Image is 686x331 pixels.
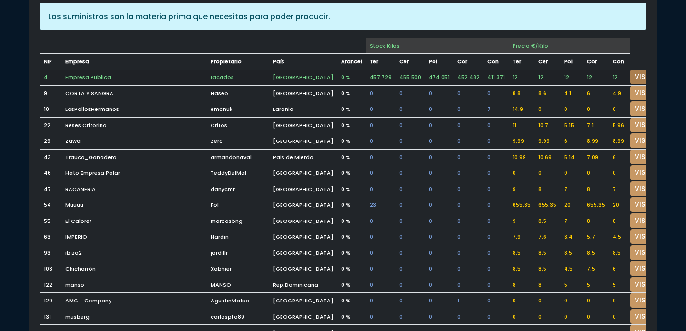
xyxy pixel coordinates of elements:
td: 3.4 [560,229,583,245]
td: 47 [40,181,61,197]
td: 7 [609,181,630,197]
td: 0 [425,293,454,309]
td: [GEOGRAPHIC_DATA] [269,117,337,133]
td: 0 [425,165,454,181]
td: 0 % [337,117,366,133]
a: VISITAR [630,133,665,148]
td: Xabhier [207,261,269,277]
td: 8 [535,277,560,293]
td: 0 [366,165,395,181]
td: armandonaval [207,149,269,165]
td: 0 % [337,70,366,85]
td: AgustinMateo [207,293,269,309]
td: 0 [560,293,583,309]
td: 0 [560,309,583,325]
td: [GEOGRAPHIC_DATA] [269,229,337,245]
td: 0 [583,293,609,309]
td: 8.5 [535,213,560,229]
td: 10 [40,101,61,118]
td: Hardin [207,229,269,245]
td: 455.500 [395,70,425,85]
td: 131 [40,309,61,325]
td: 0 [425,309,454,325]
td: [GEOGRAPHIC_DATA] [269,133,337,150]
td: 0 [484,165,509,181]
td: Critos [207,117,269,133]
td: 0 [535,101,560,118]
td: 0 [560,101,583,118]
td: 0 [484,213,509,229]
td: [GEOGRAPHIC_DATA] [269,309,337,325]
td: 0 [484,229,509,245]
td: 8 [509,277,535,293]
td: 0 [454,101,484,118]
td: Haseo [207,85,269,101]
td: TERNERA [509,54,535,70]
td: 7.6 [535,229,560,245]
td: 0 [484,261,509,277]
td: 0 [454,197,484,213]
td: 8 [535,181,560,197]
td: 0 [366,117,395,133]
td: 10.7 [535,117,560,133]
td: 1 [454,293,484,309]
td: 93 [40,245,61,261]
td: 457.729 [366,70,395,85]
td: 12 [509,70,535,85]
td: 0 [395,213,425,229]
div: Los suministros son la materia prima que necesitas para poder producir. [40,3,646,30]
td: 0 [560,165,583,181]
td: 55 [40,213,61,229]
td: Fol [207,197,269,213]
td: 5.96 [609,117,630,133]
td: 0 [535,309,560,325]
td: [GEOGRAPHIC_DATA] [269,197,337,213]
td: 0 [509,293,535,309]
td: emanuk [207,101,269,118]
td: [GEOGRAPHIC_DATA] [269,261,337,277]
td: 7.5 [583,261,609,277]
td: 12 [609,70,630,85]
td: 6 [609,261,630,277]
td: Hato Empresa Polar [61,165,207,181]
td: 0 [535,293,560,309]
td: [GEOGRAPHIC_DATA] [269,85,337,101]
td: 0 % [337,133,366,150]
td: 5.15 [560,117,583,133]
td: 0 [366,213,395,229]
td: Pais de Mierda [269,149,337,165]
td: CONEJO [484,54,509,70]
td: CORTA Y SANGRA [61,85,207,101]
td: 0 [366,181,395,197]
td: 0 [425,101,454,118]
td: Precio €/Kilo [509,38,630,54]
td: 23 [366,197,395,213]
td: 0 [583,309,609,325]
a: VISITAR [630,70,665,84]
td: [GEOGRAPHIC_DATA] [269,70,337,85]
td: Muuuu [61,197,207,213]
td: 9 [509,213,535,229]
td: 0 [609,165,630,181]
td: Propietario [207,54,269,70]
td: 8.6 [535,85,560,101]
td: 5 [609,277,630,293]
td: TERNERA [366,54,395,70]
td: 0 [395,293,425,309]
td: 452.482 [454,70,484,85]
td: 0 [395,181,425,197]
a: VISITAR [630,101,665,116]
td: 7 [560,181,583,197]
a: VISITAR [630,229,665,244]
td: 0 [366,229,395,245]
td: 0 [454,261,484,277]
td: 0 % [337,277,366,293]
a: VISITAR [630,245,665,260]
td: 0 [583,165,609,181]
td: 43 [40,149,61,165]
td: 0 [609,293,630,309]
td: 7 [484,101,509,118]
td: 0 [425,229,454,245]
td: 8 [583,181,609,197]
td: 20 [609,197,630,213]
